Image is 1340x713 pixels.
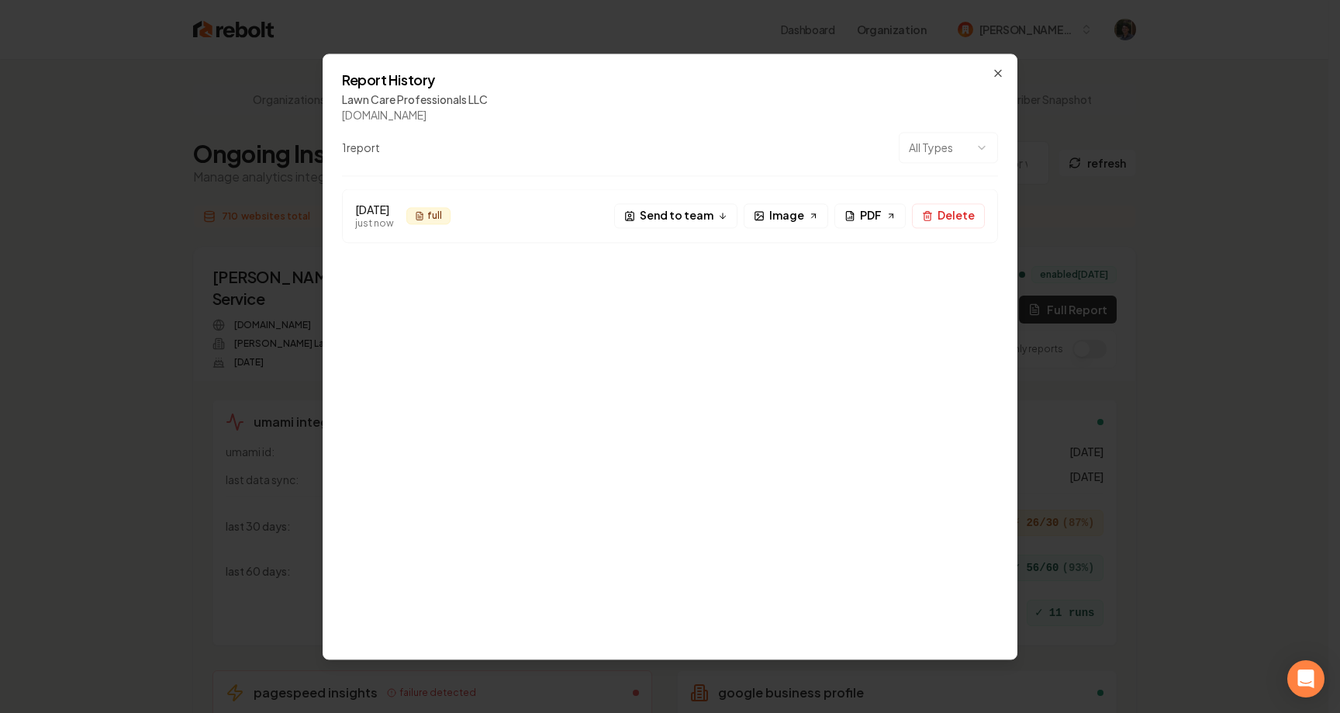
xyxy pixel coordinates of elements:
[912,203,985,228] button: Delete
[355,217,394,230] div: just now
[342,140,380,155] div: 1 report
[769,207,804,223] span: Image
[427,209,442,222] span: full
[640,207,713,223] span: Send to team
[342,73,998,87] h2: Report History
[744,203,828,228] a: Image
[342,92,998,107] div: Lawn Care Professionals LLC
[860,207,882,223] span: PDF
[834,203,906,228] a: PDF
[342,107,998,123] div: [DOMAIN_NAME]
[355,202,394,217] div: [DATE]
[614,203,737,228] button: Send to team
[938,207,975,223] span: Delete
